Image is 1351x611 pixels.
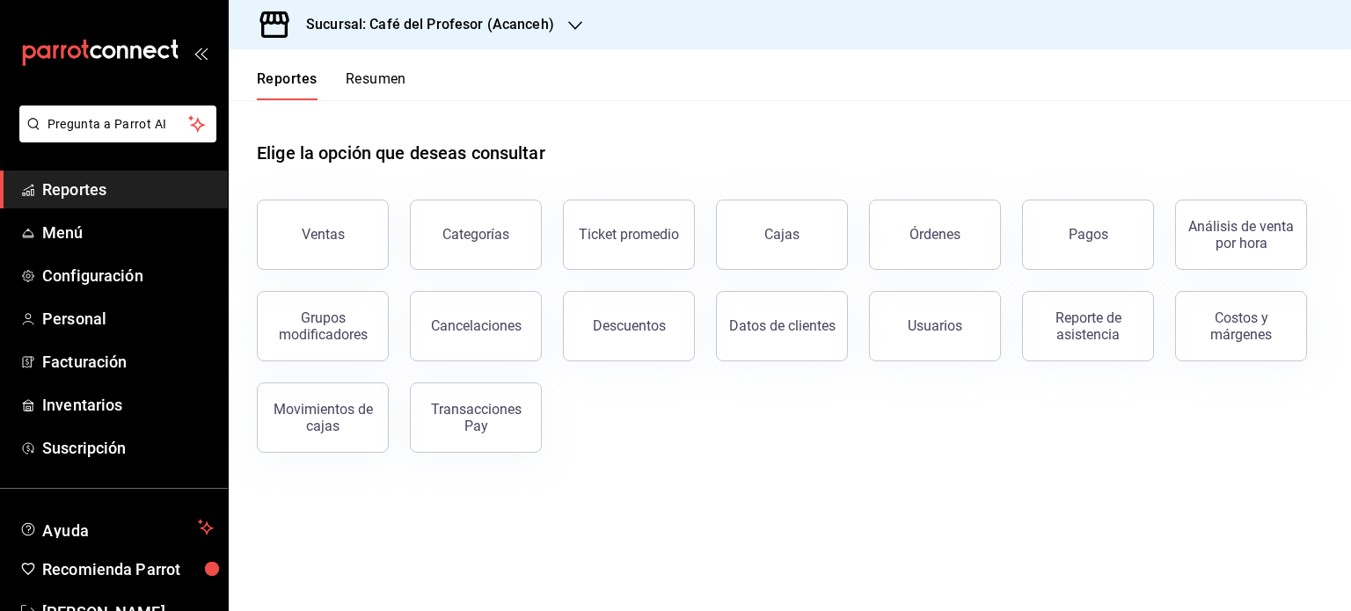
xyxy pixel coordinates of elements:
[1033,309,1143,343] div: Reporte de asistencia
[292,14,554,35] h3: Sucursal: Café del Profesor (Acanceh)
[257,200,389,270] button: Ventas
[257,70,406,100] div: navigation tabs
[257,70,318,100] button: Reportes
[1069,226,1108,243] div: Pagos
[47,115,189,134] span: Pregunta a Parrot AI
[346,70,406,100] button: Resumen
[257,140,545,166] h1: Elige la opción que deseas consultar
[869,291,1001,361] button: Usuarios
[410,382,542,453] button: Transacciones Pay
[19,105,216,142] button: Pregunta a Parrot AI
[729,317,836,334] div: Datos de clientes
[563,291,695,361] button: Descuentos
[410,200,542,270] button: Categorías
[593,317,666,334] div: Descuentos
[431,317,522,334] div: Cancelaciones
[42,307,214,331] span: Personal
[410,291,542,361] button: Cancelaciones
[42,350,214,374] span: Facturación
[257,291,389,361] button: Grupos modificadores
[302,226,345,243] div: Ventas
[909,226,960,243] div: Órdenes
[908,317,962,334] div: Usuarios
[1187,309,1296,343] div: Costos y márgenes
[42,178,214,201] span: Reportes
[869,200,1001,270] button: Órdenes
[42,517,191,538] span: Ayuda
[42,264,214,287] span: Configuración
[716,200,848,270] a: Cajas
[42,557,214,581] span: Recomienda Parrot
[1022,291,1154,361] button: Reporte de asistencia
[268,401,377,434] div: Movimientos de cajas
[42,221,214,244] span: Menú
[563,200,695,270] button: Ticket promedio
[42,393,214,417] span: Inventarios
[268,309,377,343] div: Grupos modificadores
[1022,200,1154,270] button: Pagos
[716,291,848,361] button: Datos de clientes
[764,224,800,245] div: Cajas
[579,226,679,243] div: Ticket promedio
[421,401,530,434] div: Transacciones Pay
[257,382,389,453] button: Movimientos de cajas
[194,46,208,60] button: open_drawer_menu
[1187,218,1296,251] div: Análisis de venta por hora
[12,127,216,146] a: Pregunta a Parrot AI
[42,436,214,460] span: Suscripción
[1175,200,1307,270] button: Análisis de venta por hora
[442,226,509,243] div: Categorías
[1175,291,1307,361] button: Costos y márgenes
